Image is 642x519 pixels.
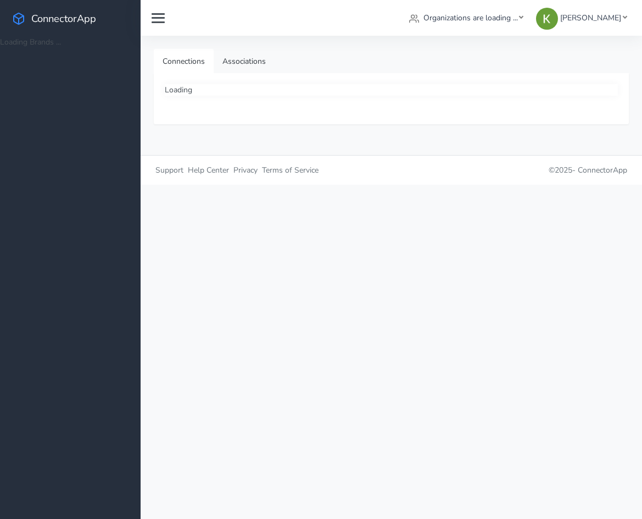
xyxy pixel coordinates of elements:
span: Privacy [233,165,258,175]
a: Organizations are loading ... [405,8,528,28]
span: [PERSON_NAME] [560,13,621,23]
span: ConnectorApp [578,165,627,175]
span: ConnectorApp [31,12,96,25]
p: © 2025 - [400,164,628,176]
span: Help Center [188,165,229,175]
a: Connections [154,49,214,74]
a: [PERSON_NAME] [532,8,631,28]
a: Associations [214,49,275,74]
span: Organizations are loading ... [423,13,518,23]
div: Loading [165,84,618,96]
span: Terms of Service [262,165,319,175]
img: Kristine Lee [536,8,558,30]
span: Support [155,165,183,175]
